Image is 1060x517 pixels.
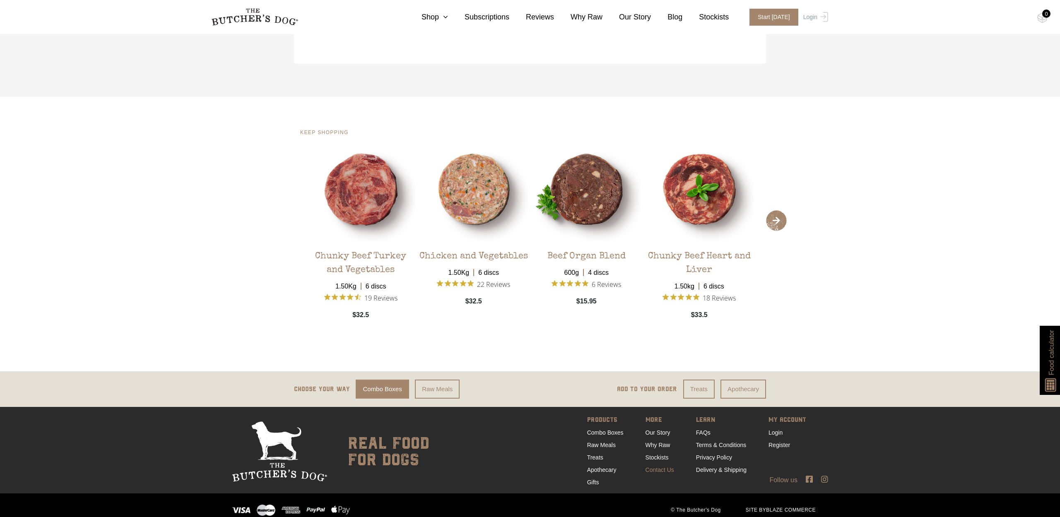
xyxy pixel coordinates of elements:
[720,380,766,399] a: Apothecary
[670,277,699,291] span: 1.50kg
[696,467,747,473] a: Delivery & Shipping
[703,291,736,304] span: 18 Reviews
[587,454,603,461] a: Treats
[437,278,510,290] button: Rated 4.9 out of 5 stars from 22 reviews. Jump to reviews.
[340,421,429,482] div: real food for dogs
[448,12,509,23] a: Subscriptions
[300,130,760,135] h4: KEEP SHOPPING
[532,135,641,244] img: TBD_Organ-Meat-1.png
[294,384,350,394] p: Choose your way
[696,442,746,448] a: Terms & Conditions
[768,415,806,426] span: MY ACCOUNT
[646,467,674,473] a: Contact Us
[419,244,528,264] div: Chicken and Vegetables
[331,277,361,291] span: 1.50Kg
[444,264,473,278] span: 1.50Kg
[509,12,554,23] a: Reviews
[560,264,583,278] span: 600g
[682,12,729,23] a: Stockists
[768,429,783,436] a: Login
[583,264,613,278] span: 4 discs
[699,277,728,291] span: 6 discs
[766,210,787,231] span: Next
[749,9,798,26] span: Start [DATE]
[696,454,732,461] a: Privacy Policy
[1042,10,1050,18] div: 0
[691,310,708,320] span: $33.5
[552,278,621,290] button: Rated 5 out of 5 stars from 6 reviews. Jump to reviews.
[1037,12,1048,23] img: TBD_Cart-Empty.png
[419,135,528,244] img: TBD_Chicken-and-Veg-1.png
[645,244,754,277] div: Chunky Beef Heart and Liver
[473,264,503,278] span: 6 discs
[1046,330,1056,375] span: Food calculator
[587,467,617,473] a: Apothecary
[554,12,602,23] a: Why Raw
[576,296,597,306] span: $15.95
[587,479,599,486] a: Gifts
[662,291,736,304] button: Rated 4.9 out of 5 stars from 18 reviews. Jump to reviews.
[477,278,510,290] span: 22 Reviews
[617,384,677,394] p: ADD TO YOUR ORDER
[587,415,624,426] span: PRODUCTS
[602,12,651,23] a: Our Story
[273,210,294,231] span: Previous
[646,454,669,461] a: Stockists
[352,310,369,320] span: $32.5
[645,135,754,244] img: TBD_Chunky-Beef-Heart-Liver-1.png
[651,12,682,23] a: Blog
[683,380,715,399] a: Treats
[646,429,670,436] a: Our Story
[592,278,621,290] span: 6 Reviews
[364,291,397,304] span: 19 Reviews
[768,442,790,448] a: Register
[324,291,397,304] button: Rated 4.7 out of 5 stars from 19 reviews. Jump to reviews.
[547,244,626,264] div: Beef Organ Blend
[696,429,711,436] a: FAQs
[306,244,415,277] div: Chunky Beef Turkey and Vegetables
[646,442,670,448] a: Why Raw
[587,442,616,448] a: Raw Meals
[405,12,448,23] a: Shop
[415,380,460,399] a: Raw Meals
[801,9,828,26] a: Login
[646,415,674,426] span: MORE
[766,507,816,513] a: BLAZE COMMERCE
[465,296,482,306] span: $32.5
[361,277,390,291] span: 6 discs
[733,506,828,514] span: SITE BY
[741,9,801,26] a: Start [DATE]
[658,506,733,514] span: © The Butcher's Dog
[199,475,861,485] div: Follow us
[587,429,624,436] a: Combo Boxes
[356,380,409,399] a: Combo Boxes
[696,415,747,426] span: LEARN
[306,135,415,244] img: TBD_Chunky-Beef-and-Turkey-1.png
